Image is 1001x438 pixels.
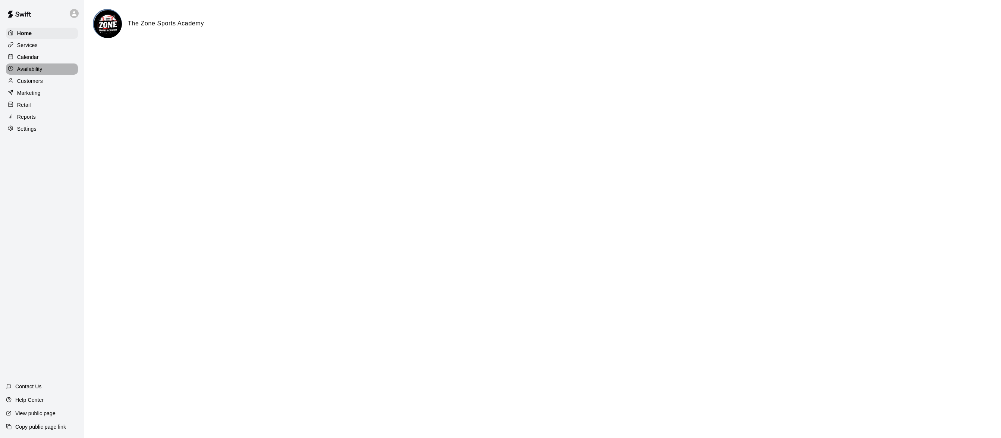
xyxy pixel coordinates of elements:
[17,29,32,37] p: Home
[17,125,37,133] p: Settings
[17,89,41,97] p: Marketing
[6,63,78,75] a: Availability
[15,410,56,417] p: View public page
[6,111,78,122] a: Reports
[6,123,78,134] a: Settings
[17,101,31,109] p: Retail
[17,41,38,49] p: Services
[6,87,78,99] a: Marketing
[17,65,43,73] p: Availability
[94,10,122,38] img: The Zone Sports Academy logo
[6,40,78,51] a: Services
[6,52,78,63] a: Calendar
[15,396,44,404] p: Help Center
[17,77,43,85] p: Customers
[15,423,66,431] p: Copy public page link
[128,19,204,28] h6: The Zone Sports Academy
[17,53,39,61] p: Calendar
[6,75,78,87] a: Customers
[6,99,78,111] a: Retail
[17,113,36,121] p: Reports
[6,28,78,39] a: Home
[15,383,42,390] p: Contact Us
